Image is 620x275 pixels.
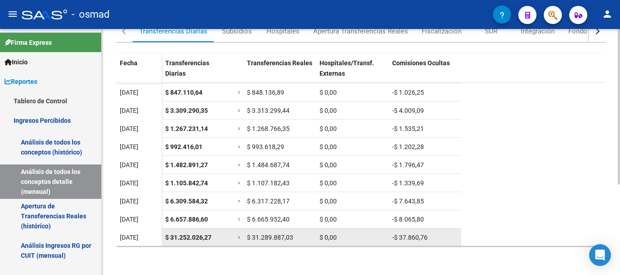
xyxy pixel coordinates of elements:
[165,107,208,114] span: $ 3.309.290,35
[392,198,424,205] span: -$ 7.643,85
[392,59,450,67] span: Comisiones Ocultas
[120,89,138,96] span: [DATE]
[238,89,241,96] span: =
[247,179,290,187] span: $ 1.107.182,43
[389,53,461,92] datatable-header-cell: Comisiones Ocultas
[165,125,208,132] span: $ 1.267.231,14
[320,143,337,150] span: $ 0,00
[392,234,428,241] span: -$ 37.860,76
[139,26,207,36] div: Transferencias Diarias
[247,59,312,67] span: Transferencias Reales
[238,161,241,169] span: =
[222,26,252,36] div: Subsidios
[120,107,138,114] span: [DATE]
[320,179,337,187] span: $ 0,00
[165,143,202,150] span: $ 992.416,01
[120,125,138,132] span: [DATE]
[165,161,208,169] span: $ 1.482.891,27
[165,216,208,223] span: $ 6.657.886,60
[602,9,613,19] mat-icon: person
[165,89,202,96] span: $ 847.110,64
[392,125,424,132] span: -$ 1.535,21
[120,143,138,150] span: [DATE]
[165,179,208,187] span: $ 1.105.842,74
[120,59,138,67] span: Fecha
[392,89,424,96] span: -$ 1.026,25
[238,216,241,223] span: =
[165,234,212,241] span: $ 31.252.026,27
[422,26,462,36] div: Fiscalización
[7,9,18,19] mat-icon: menu
[247,89,284,96] span: $ 848.136,89
[120,198,138,205] span: [DATE]
[238,107,241,114] span: =
[120,161,138,169] span: [DATE]
[72,5,109,24] span: - osmad
[392,107,424,114] span: -$ 4.009,09
[116,53,162,92] datatable-header-cell: Fecha
[320,216,337,223] span: $ 0,00
[247,107,290,114] span: $ 3.313.299,44
[165,198,208,205] span: $ 6.309.584,32
[165,59,209,77] span: Transferencias Diarias
[266,26,300,36] div: Hospitales
[247,125,290,132] span: $ 1.268.766,35
[320,125,337,132] span: $ 0,00
[320,89,337,96] span: $ 0,00
[120,234,138,241] span: [DATE]
[485,26,497,36] div: SUR
[120,216,138,223] span: [DATE]
[247,198,290,205] span: $ 6.317.228,17
[238,143,241,150] span: =
[247,143,284,150] span: $ 993.618,29
[120,179,138,187] span: [DATE]
[5,57,28,67] span: Inicio
[247,161,290,169] span: $ 1.484.687,74
[5,77,37,87] span: Reportes
[392,179,424,187] span: -$ 1.339,69
[5,38,52,48] span: Firma Express
[162,53,234,92] datatable-header-cell: Transferencias Diarias
[392,161,424,169] span: -$ 1.796,47
[238,198,241,205] span: =
[320,198,337,205] span: $ 0,00
[238,125,241,132] span: =
[316,53,389,92] datatable-header-cell: Hospitales/Transf. Externas
[247,234,293,241] span: $ 31.289.887,03
[521,26,555,36] div: Integración
[392,143,424,150] span: -$ 1.202,28
[238,234,241,241] span: =
[243,53,316,92] datatable-header-cell: Transferencias Reales
[313,26,408,36] div: Apertura Transferencias Reales
[320,107,337,114] span: $ 0,00
[320,59,374,77] span: Hospitales/Transf. Externas
[320,234,337,241] span: $ 0,00
[320,161,337,169] span: $ 0,00
[238,179,241,187] span: =
[247,216,290,223] span: $ 6.665.952,40
[589,244,611,266] div: Open Intercom Messenger
[392,216,424,223] span: -$ 8.065,80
